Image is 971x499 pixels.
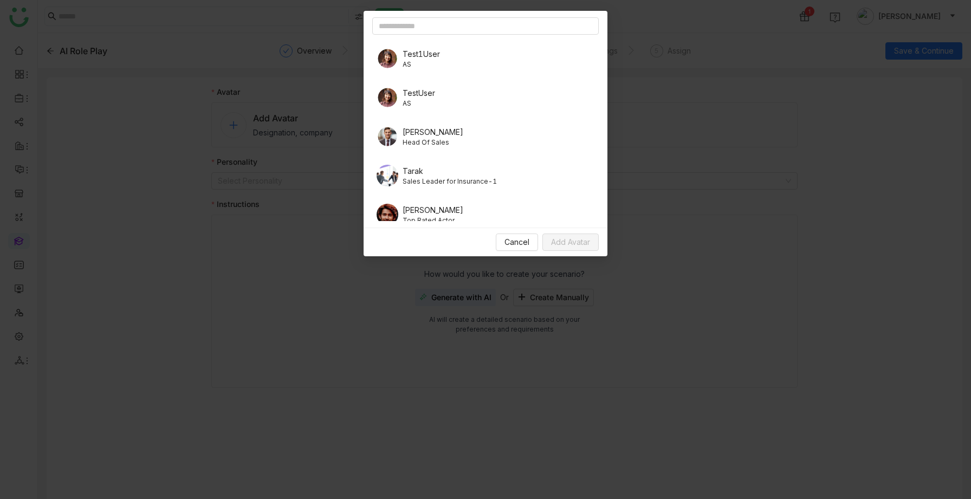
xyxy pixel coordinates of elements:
img: 6891e6b463e656570aba9a5a [377,204,398,225]
span: Head Of Sales [403,138,463,147]
span: Cancel [504,236,529,248]
span: [PERSON_NAME] [403,126,463,138]
span: Top Rated Actor [403,216,463,225]
img: female-person.png [377,48,398,69]
img: 68930200d8d78f14571aee88 [377,165,398,186]
button: Add Avatar [542,234,599,251]
span: Test1User [403,48,440,60]
img: male-person.png [377,126,398,147]
span: TestUser [403,87,435,99]
span: Tarak [403,165,497,177]
button: Cancel [496,234,538,251]
span: [PERSON_NAME] [403,204,463,216]
span: AS [403,99,435,108]
span: Sales Leader for Insurance-1 [403,177,497,186]
img: female-person.png [377,87,398,108]
span: AS [403,60,440,69]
